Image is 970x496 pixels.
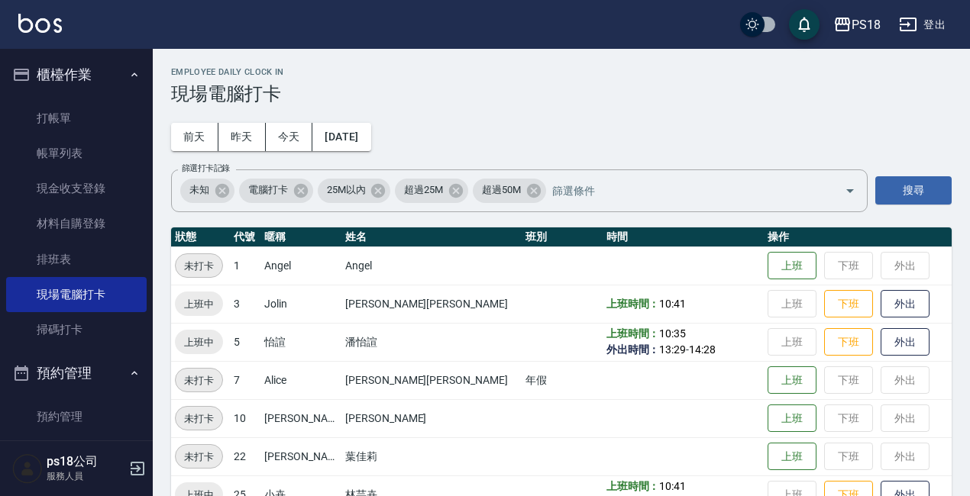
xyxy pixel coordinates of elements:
[260,399,341,437] td: [PERSON_NAME]
[6,206,147,241] a: 材料自購登錄
[689,343,716,356] span: 14:28
[176,449,222,465] span: 未打卡
[606,480,660,492] b: 上班時間：
[260,437,341,475] td: [PERSON_NAME]
[6,353,147,393] button: 預約管理
[395,182,452,198] span: 超過25M
[239,182,297,198] span: 電腦打卡
[768,366,816,395] button: 上班
[12,453,43,484] img: Person
[522,361,603,399] td: 年假
[473,182,530,198] span: 超過50M
[260,246,341,285] td: Angel
[341,437,522,475] td: 葉佳莉
[768,252,816,280] button: 上班
[318,182,375,198] span: 25M以內
[18,14,62,33] img: Logo
[230,437,260,475] td: 22
[312,123,370,151] button: [DATE]
[230,361,260,399] td: 7
[260,227,341,247] th: 暱稱
[659,480,686,492] span: 10:41
[230,399,260,437] td: 10
[659,343,686,356] span: 13:29
[827,9,887,40] button: PS18
[824,290,873,318] button: 下班
[768,404,816,433] button: 上班
[182,163,230,174] label: 篩選打卡記錄
[341,399,522,437] td: [PERSON_NAME]
[789,9,820,40] button: save
[875,176,952,205] button: 搜尋
[260,285,341,323] td: Jolin
[218,123,266,151] button: 昨天
[318,179,391,203] div: 25M以內
[176,411,222,427] span: 未打卡
[659,298,686,310] span: 10:41
[395,179,468,203] div: 超過25M
[893,11,952,39] button: 登出
[260,361,341,399] td: Alice
[341,361,522,399] td: [PERSON_NAME][PERSON_NAME]
[522,227,603,247] th: 班別
[175,334,223,350] span: 上班中
[266,123,313,151] button: 今天
[6,242,147,277] a: 排班表
[548,177,818,204] input: 篩選條件
[659,327,686,340] span: 10:35
[230,323,260,361] td: 5
[230,285,260,323] td: 3
[180,179,234,203] div: 未知
[230,246,260,285] td: 1
[606,327,660,340] b: 上班時間：
[47,454,124,469] h5: ps18公司
[6,136,147,171] a: 帳單列表
[6,434,147,469] a: 單日預約紀錄
[6,101,147,136] a: 打帳單
[171,123,218,151] button: 前天
[6,55,147,95] button: 櫃檯作業
[341,246,522,285] td: Angel
[606,343,660,356] b: 外出時間：
[824,328,873,356] button: 下班
[341,285,522,323] td: [PERSON_NAME][PERSON_NAME]
[230,227,260,247] th: 代號
[603,323,765,361] td: -
[175,296,223,312] span: 上班中
[838,179,862,203] button: Open
[176,372,222,388] span: 未打卡
[6,277,147,312] a: 現場電腦打卡
[341,227,522,247] th: 姓名
[260,323,341,361] td: 怡諠
[881,290,930,318] button: 外出
[603,227,765,247] th: 時間
[171,67,952,77] h2: Employee Daily Clock In
[6,171,147,206] a: 現金收支登錄
[171,83,952,105] h3: 現場電腦打卡
[180,182,218,198] span: 未知
[606,298,660,310] b: 上班時間：
[341,323,522,361] td: 潘怡諠
[239,179,313,203] div: 電腦打卡
[881,328,930,356] button: 外出
[47,469,124,483] p: 服務人員
[6,399,147,434] a: 預約管理
[473,179,546,203] div: 超過50M
[6,312,147,347] a: 掃碼打卡
[852,15,881,34] div: PS18
[768,443,816,471] button: 上班
[171,227,230,247] th: 狀態
[176,258,222,274] span: 未打卡
[764,227,952,247] th: 操作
